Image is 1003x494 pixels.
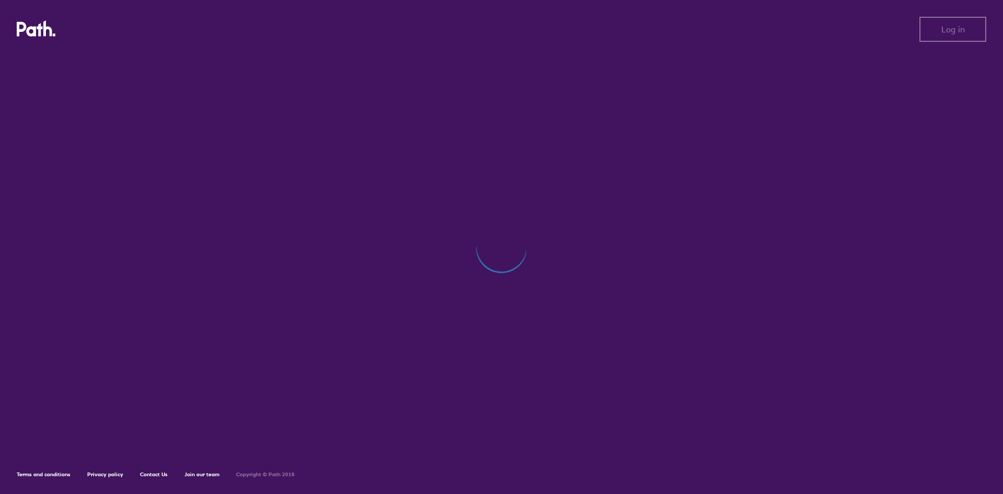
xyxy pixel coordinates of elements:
a: Privacy policy [87,471,123,478]
a: Join our team [184,471,219,478]
h6: Copyright © Path 2018 [236,472,295,478]
a: Terms and conditions [17,471,71,478]
a: Contact Us [140,471,168,478]
span: Log in [941,25,965,34]
button: Log in [919,17,986,42]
